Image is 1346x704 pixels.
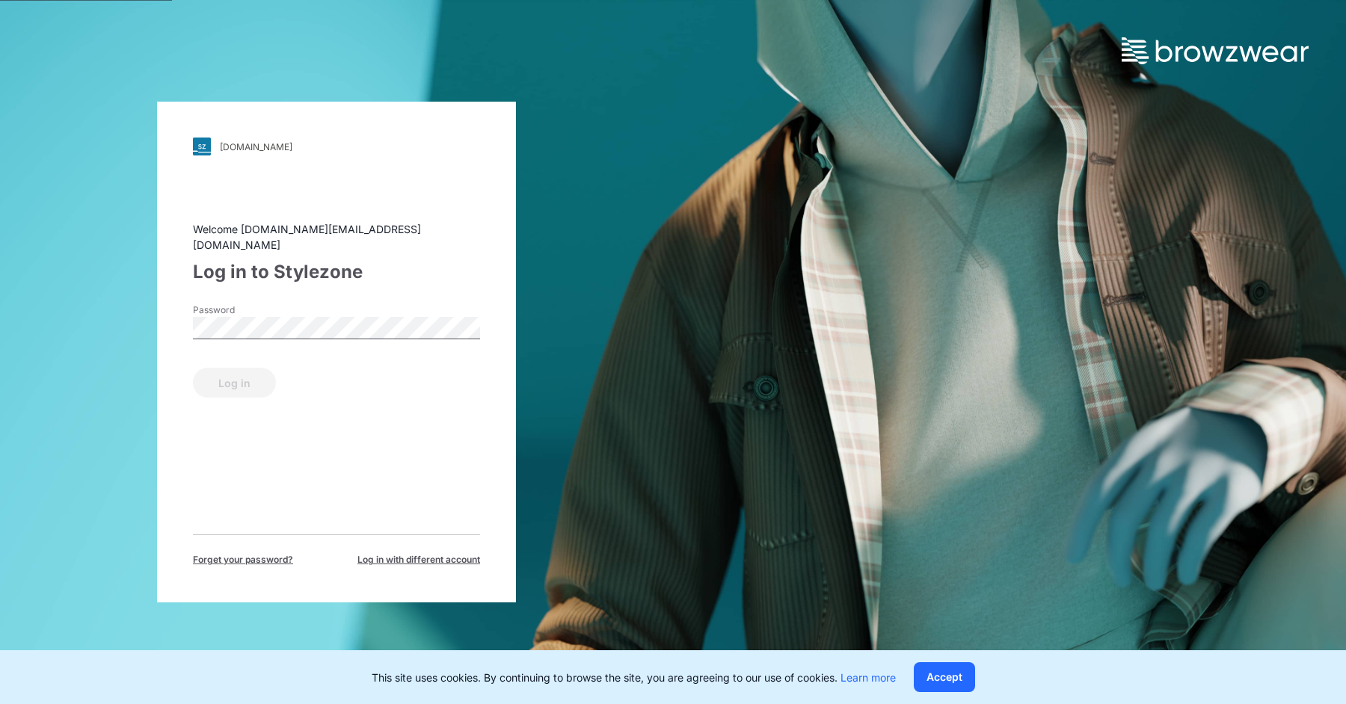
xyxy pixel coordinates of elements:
[193,553,293,566] span: Forget your password?
[220,141,292,152] div: [DOMAIN_NAME]
[1122,37,1309,64] img: browzwear-logo.73288ffb.svg
[357,553,480,566] span: Log in with different account
[193,259,480,285] div: Log in to Stylezone
[372,670,896,685] p: This site uses cookies. By continuing to browse the site, you are agreeing to our use of cookies.
[193,138,480,155] a: [DOMAIN_NAME]
[841,671,896,684] a: Learn more
[193,221,480,253] div: Welcome [DOMAIN_NAME][EMAIL_ADDRESS][DOMAIN_NAME]
[914,662,975,692] button: Accept
[193,138,211,155] img: svg+xml;base64,PHN2ZyB3aWR0aD0iMjgiIGhlaWdodD0iMjgiIHZpZXdCb3g9IjAgMCAyOCAyOCIgZmlsbD0ibm9uZSIgeG...
[193,303,298,317] label: Password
